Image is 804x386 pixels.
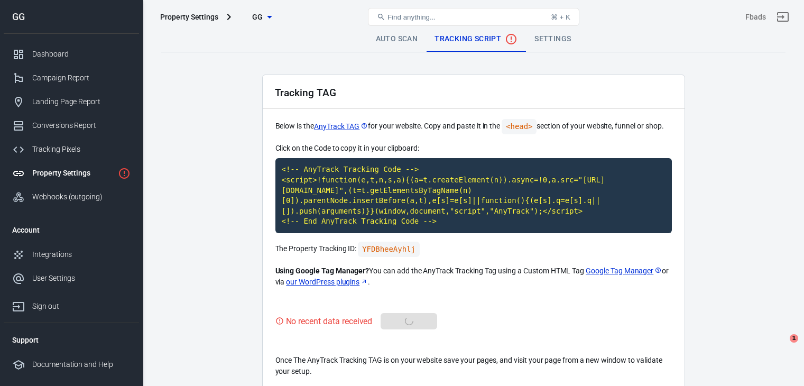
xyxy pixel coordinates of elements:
code: <head> [502,119,537,134]
div: Property Settings [160,12,218,22]
button: GG [235,7,288,27]
a: Auto Scan [367,26,427,52]
span: GG [252,11,263,24]
a: Dashboard [4,42,139,66]
div: Account id: tR2bt8Tt [745,12,766,23]
div: GG [4,12,139,22]
a: our WordPress plugins [286,277,368,288]
a: Property Settings [4,161,139,185]
div: ⌘ + K [551,13,570,21]
svg: Property is not installed yet [118,167,131,180]
div: Visit your website to trigger the Tracking Tag and validate your setup. [275,315,373,328]
strong: Using Google Tag Manager? [275,266,369,275]
a: Conversions Report [4,114,139,137]
span: Tracking Script [435,33,517,45]
p: Click on the Code to copy it in your clipboard: [275,143,672,154]
div: Dashboard [32,49,131,60]
code: Click to copy [358,242,420,257]
a: AnyTrack TAG [314,121,368,132]
div: Property Settings [32,168,114,179]
code: Click to copy [275,158,672,233]
a: Integrations [4,243,139,266]
h2: Tracking TAG [275,87,336,98]
a: Sign out [770,4,796,30]
a: Webhooks (outgoing) [4,185,139,209]
a: Tracking Pixels [4,137,139,161]
div: Tracking Pixels [32,144,131,155]
p: You can add the AnyTrack Tracking Tag using a Custom HTML Tag or via . [275,265,672,288]
a: User Settings [4,266,139,290]
button: Find anything...⌘ + K [368,8,579,26]
div: No recent data received [286,315,373,328]
a: Settings [526,26,579,52]
div: Conversions Report [32,120,131,131]
div: Campaign Report [32,72,131,84]
div: User Settings [32,273,131,284]
span: 1 [790,334,798,343]
p: Below is the for your website. Copy and paste it in the section of your website, funnel or shop. [275,119,672,134]
a: Google Tag Manager [586,265,662,277]
span: Find anything... [387,13,436,21]
div: Integrations [32,249,131,260]
a: Sign out [4,290,139,318]
iframe: Intercom live chat [768,334,793,360]
svg: No data received [505,33,517,45]
li: Support [4,327,139,353]
a: Landing Page Report [4,90,139,114]
div: Landing Page Report [32,96,131,107]
li: Account [4,217,139,243]
div: Sign out [32,301,131,312]
p: The Property Tracking ID: [275,242,672,257]
a: Campaign Report [4,66,139,90]
p: Once The AnyTrack Tracking TAG is on your website save your pages, and visit your page from a new... [275,355,672,377]
div: Documentation and Help [32,359,131,370]
div: Webhooks (outgoing) [32,191,131,203]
